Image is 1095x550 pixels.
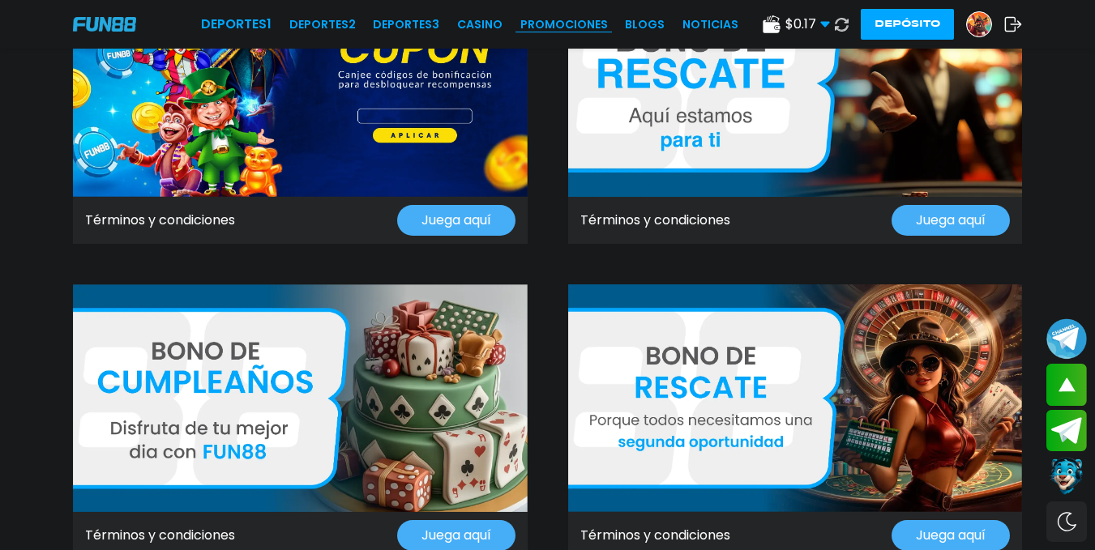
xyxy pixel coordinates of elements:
[1046,410,1087,452] button: Join telegram
[457,16,503,33] a: CASINO
[625,16,665,33] a: BLOGS
[580,526,730,545] a: Términos y condiciones
[568,284,1023,511] img: Promo Banner
[861,9,954,40] button: Depósito
[85,526,235,545] a: Términos y condiciones
[1046,501,1087,542] div: Switch theme
[966,11,1004,37] a: Avatar
[397,205,515,236] button: Juega aquí
[892,205,1010,236] button: Juega aquí
[201,15,272,34] a: Deportes1
[1046,364,1087,406] button: scroll up
[785,15,830,34] span: $ 0.17
[85,211,235,230] a: Términos y condiciones
[289,16,356,33] a: Deportes2
[682,16,738,33] a: NOTICIAS
[967,12,991,36] img: Avatar
[1046,318,1087,360] button: Join telegram channel
[73,284,528,511] img: Promo Banner
[580,211,730,230] a: Términos y condiciones
[1046,455,1087,497] button: Contact customer service
[520,16,608,33] a: Promociones
[373,16,439,33] a: Deportes3
[73,17,136,31] img: Company Logo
